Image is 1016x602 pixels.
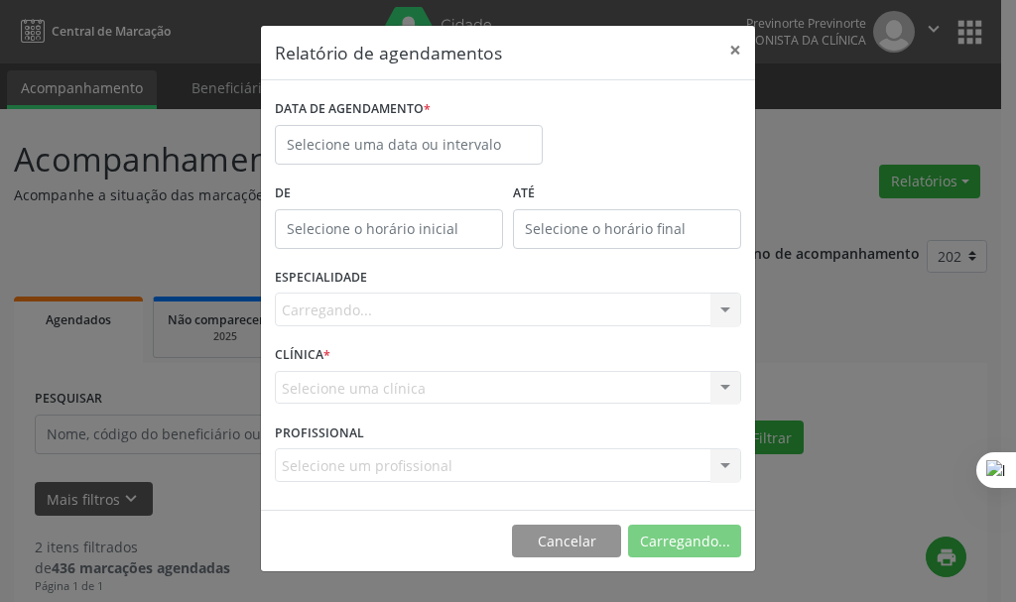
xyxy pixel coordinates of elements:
[513,209,741,249] input: Selecione o horário final
[275,340,330,371] label: CLÍNICA
[275,125,543,165] input: Selecione uma data ou intervalo
[275,418,364,448] label: PROFISSIONAL
[512,525,621,558] button: Cancelar
[513,179,741,209] label: ATÉ
[275,209,503,249] input: Selecione o horário inicial
[628,525,741,558] button: Carregando...
[275,263,367,294] label: ESPECIALIDADE
[275,94,431,125] label: DATA DE AGENDAMENTO
[275,179,503,209] label: De
[275,40,502,65] h5: Relatório de agendamentos
[715,26,755,74] button: Close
